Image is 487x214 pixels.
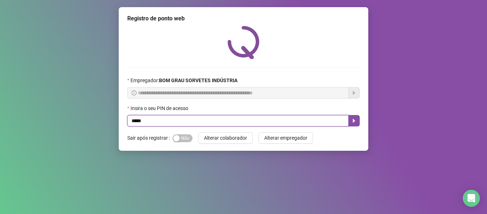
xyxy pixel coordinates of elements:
[204,134,247,142] span: Alterar colaborador
[132,90,137,95] span: info-circle
[258,132,313,144] button: Alterar empregador
[127,14,360,23] div: Registro de ponto web
[351,118,357,124] span: caret-right
[130,76,237,84] span: Empregador :
[198,132,253,144] button: Alterar colaborador
[264,134,307,142] span: Alterar empregador
[463,190,480,207] div: Open Intercom Messenger
[127,132,173,144] label: Sair após registrar
[127,104,193,112] label: Insira o seu PIN de acesso
[227,26,260,59] img: QRPoint
[159,78,237,83] strong: BOM GRAU SORVETES INDÚSTRIA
